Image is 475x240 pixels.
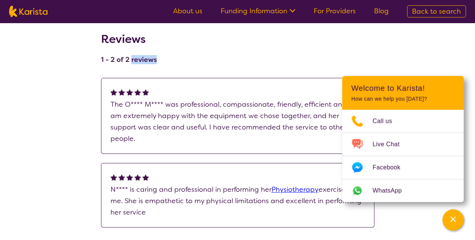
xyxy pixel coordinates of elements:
h4: 1 - 2 of 2 reviews [101,55,157,64]
p: N**** is caring and professional in performing her exercises with me. She is empathetic to my phy... [110,184,365,218]
img: fullstar [134,174,141,180]
ul: Choose channel [342,110,464,202]
a: For Providers [314,6,356,16]
img: fullstar [118,89,125,95]
a: About us [173,6,202,16]
p: The O**** M**** was professional, compassionate, friendly, efficient and fun. I am extremely happ... [110,99,365,144]
span: WhatsApp [372,185,411,196]
span: Call us [372,115,401,127]
button: Channel Menu [442,209,464,231]
div: Channel Menu [342,76,464,202]
h2: Welcome to Karista! [351,84,454,93]
img: fullstar [118,174,125,180]
img: fullstar [142,89,149,95]
span: Back to search [412,7,461,16]
img: fullstar [134,89,141,95]
img: fullstar [126,89,133,95]
img: fullstar [110,89,117,95]
img: fullstar [142,174,149,180]
h2: Reviews [101,32,157,46]
a: Web link opens in a new tab. [342,179,464,202]
a: Physiotherapy [271,185,319,194]
img: Karista logo [9,6,47,17]
a: Back to search [407,5,466,17]
img: fullstar [110,174,117,180]
a: Funding Information [221,6,295,16]
span: Live Chat [372,139,409,150]
p: How can we help you [DATE]? [351,96,454,102]
span: Facebook [372,162,409,173]
img: fullstar [126,174,133,180]
a: Blog [374,6,389,16]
